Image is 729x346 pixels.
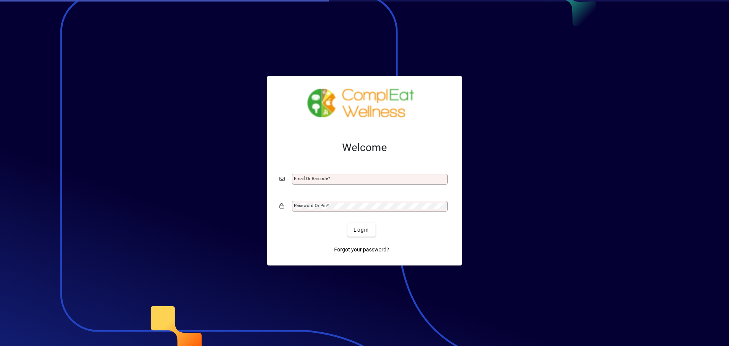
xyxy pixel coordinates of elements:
button: Login [347,223,375,237]
span: Login [353,226,369,234]
span: Forgot your password? [334,246,389,254]
mat-label: Password or Pin [294,203,327,208]
mat-label: Email or Barcode [294,176,328,181]
h2: Welcome [279,141,450,154]
a: Forgot your password? [331,243,392,256]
